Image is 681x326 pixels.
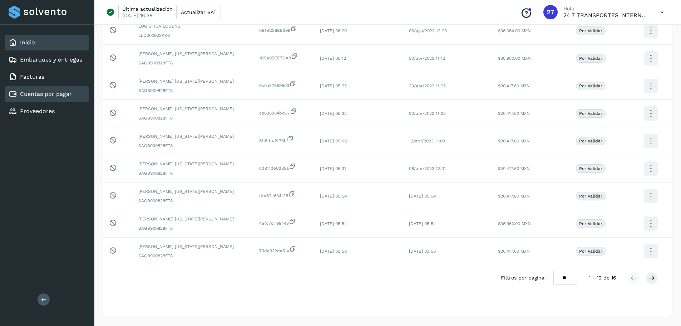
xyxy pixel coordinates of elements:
[320,28,347,33] span: [DATE] 06:20
[138,23,248,29] span: LOGISTICA LOGENS
[498,56,531,61] span: $36,960.00 MXN
[259,218,309,227] span: 4efc7d799443
[498,83,530,88] span: $20,417.60 MXN
[501,274,548,282] span: Filtros por página :
[320,83,347,88] span: [DATE] 05:25
[138,243,248,250] span: [PERSON_NAME] [US_STATE][PERSON_NAME]
[498,111,530,116] span: $20,417.60 MXN
[20,108,55,115] a: Proveedores
[138,87,248,94] span: SAGB900828FT8
[5,52,89,68] div: Embarques y entregas
[138,32,248,39] span: LLO200923KR6
[498,138,530,143] span: $20,417.60 MXN
[579,28,602,33] p: Por validar
[138,106,248,112] span: [PERSON_NAME] [US_STATE][PERSON_NAME]
[409,194,436,199] span: [DATE] 05:54
[409,166,446,171] span: 08/abr/2023 12:31
[20,56,82,63] a: Embarques y entregas
[320,194,347,199] span: [DATE] 05:54
[409,83,446,88] span: 23/abr/2023 11:25
[138,188,248,195] span: [PERSON_NAME] [US_STATE][PERSON_NAME]
[589,274,616,282] span: 1 - 10 de 16
[498,194,530,199] span: $20,417.60 MXN
[122,6,173,12] p: Última actualización
[498,249,530,254] span: $20,417.60 MXN
[563,6,649,12] p: Hola,
[122,12,153,19] p: [DATE] 16:38
[259,190,309,199] span: dfa62e634f28
[20,73,44,80] a: Facturas
[259,135,309,144] span: 8ff8dfa2f73b
[409,221,436,226] span: [DATE] 05:54
[259,245,309,254] span: 73da932da51a
[259,25,309,34] span: 0B1BC36BB399
[259,163,309,171] span: cd911de0d89a
[138,60,248,66] span: SAGB900828FT8
[138,216,248,222] span: [PERSON_NAME] [US_STATE][PERSON_NAME]
[320,221,347,226] span: [DATE] 05:54
[498,221,531,226] span: $36,960.00 MXN
[320,249,347,254] span: [DATE] 03:58
[409,28,447,33] span: 06/ago/2023 12:20
[579,221,602,226] p: Por validar
[259,53,309,61] span: 1B9A95EE7DA8
[579,166,602,171] p: Por validar
[5,69,89,85] div: Facturas
[579,83,602,88] p: Por validar
[579,111,602,116] p: Por validar
[320,56,346,61] span: [DATE] 05:12
[320,166,346,171] span: [DATE] 06:31
[138,170,248,176] span: SAGB900828FT8
[320,111,347,116] span: [DATE] 05:32
[259,80,309,89] span: 9c0a57699503
[259,108,309,116] span: ce638984bd37
[5,103,89,119] div: Proveedores
[409,249,436,254] span: [DATE] 03:58
[409,111,446,116] span: 20/abr/2023 11:32
[579,194,602,199] p: Por validar
[138,78,248,84] span: [PERSON_NAME] [US_STATE][PERSON_NAME]
[579,138,602,143] p: Por validar
[5,35,89,50] div: Inicio
[498,166,530,171] span: $20,417.60 MXN
[138,253,248,259] span: SAGB900828FT8
[5,86,89,102] div: Cuentas por pagar
[498,28,531,33] span: $36,064.00 MXN
[138,115,248,121] span: SAGB900828FT8
[320,138,347,143] span: [DATE] 05:08
[579,56,602,61] p: Por validar
[138,142,248,149] span: SAGB900828FT8
[138,161,248,167] span: [PERSON_NAME] [US_STATE][PERSON_NAME]
[176,5,221,19] button: Actualizar SAT
[20,39,35,46] a: Inicio
[579,249,602,254] p: Por validar
[563,12,649,19] p: 24 7 TRANSPORTES INTERNACIONALES SA DE CV
[409,56,445,61] span: 30/abr/2023 11:12
[409,138,445,143] span: 13/abr/2023 11:08
[138,133,248,140] span: [PERSON_NAME] [US_STATE][PERSON_NAME]
[138,50,248,57] span: [PERSON_NAME] [US_STATE][PERSON_NAME]
[138,198,248,204] span: SAGB900828FT8
[20,91,72,97] a: Cuentas por pagar
[138,225,248,232] span: SAGB900828FT8
[181,10,216,15] span: Actualizar SAT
